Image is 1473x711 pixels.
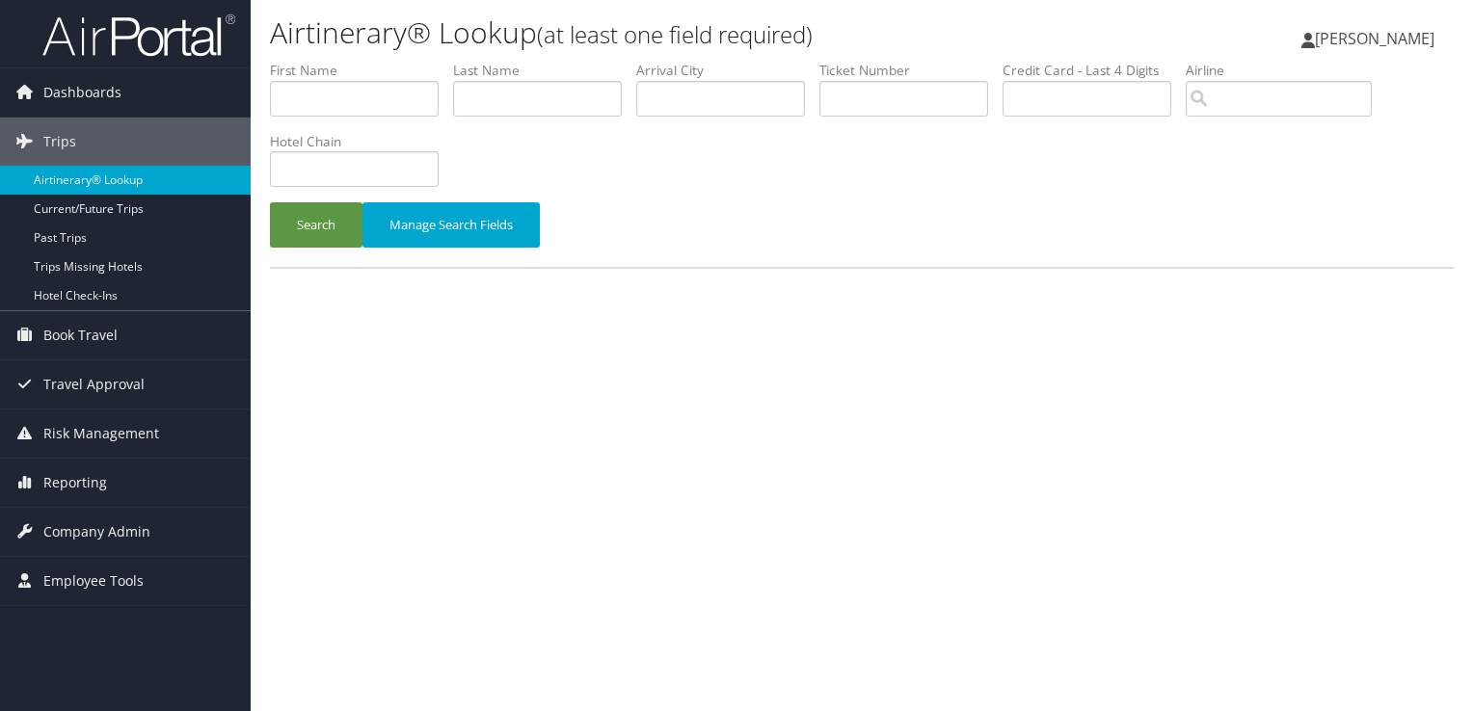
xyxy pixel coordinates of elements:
[636,61,819,80] label: Arrival City
[270,61,453,80] label: First Name
[1003,61,1186,80] label: Credit Card - Last 4 Digits
[270,202,362,248] button: Search
[819,61,1003,80] label: Ticket Number
[1301,10,1454,67] a: [PERSON_NAME]
[43,68,121,117] span: Dashboards
[43,557,144,605] span: Employee Tools
[453,61,636,80] label: Last Name
[270,13,1059,53] h1: Airtinerary® Lookup
[537,18,813,50] small: (at least one field required)
[43,409,159,458] span: Risk Management
[1315,28,1434,49] span: [PERSON_NAME]
[43,360,145,408] span: Travel Approval
[1186,61,1386,80] label: Airline
[42,13,235,58] img: airportal-logo.png
[362,202,540,248] button: Manage Search Fields
[43,508,150,556] span: Company Admin
[270,132,453,151] label: Hotel Chain
[43,311,118,359] span: Book Travel
[43,459,107,507] span: Reporting
[43,118,76,166] span: Trips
